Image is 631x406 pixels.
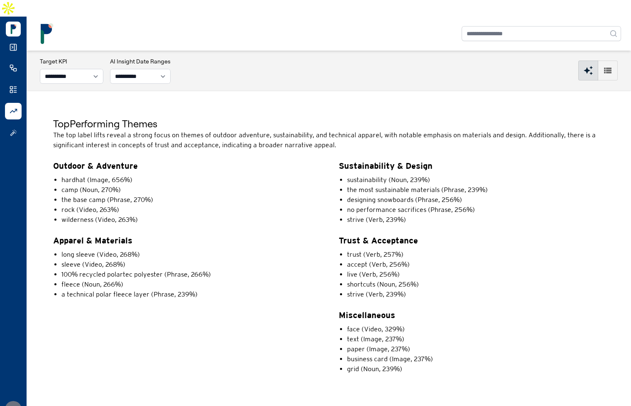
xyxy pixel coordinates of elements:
img: Logo [6,22,21,36]
li: 100% recycled polartec polyester (Phrase, 266%) [61,270,319,280]
li: live (Verb, 256%) [347,270,604,280]
li: a technical polar fleece layer (Phrase, 239%) [61,289,319,299]
img: logo [37,23,57,44]
strong: Miscellaneous [339,310,395,320]
li: text (Image, 237%) [347,334,604,344]
li: no performance sacrifices (Phrase, 256%) [347,205,604,215]
strong: Outdoor & Adventure [53,161,138,170]
li: shortcuts (Noun, 256%) [347,280,604,289]
strong: Trust & Acceptance [339,236,418,245]
li: wilderness (Video, 263%) [61,215,319,225]
li: strive (Verb, 239%) [347,215,604,225]
li: the most sustainable materials (Phrase, 239%) [347,185,604,195]
li: business card (Image, 237%) [347,354,604,364]
h5: Top Performing Themes [53,117,604,130]
li: face (Video, 329%) [347,324,604,334]
li: grid (Noun, 239%) [347,364,604,374]
li: accept (Verb, 256%) [347,260,604,270]
strong: Sustainability & Design [339,161,433,170]
li: long sleeve (Video, 268%) [61,250,319,260]
li: hardhat (Image, 656%) [61,175,319,185]
li: camp (Noun, 270%) [61,185,319,195]
li: trust (Verb, 257%) [347,250,604,260]
h3: AI Insight Date Ranges [110,57,171,66]
li: sleeve (Video, 268%) [61,260,319,270]
li: rock (Video, 263%) [61,205,319,215]
li: paper (Image, 237%) [347,344,604,354]
strong: Apparel & Materials [53,236,132,245]
li: strive (Verb, 239%) [347,289,604,299]
li: sustainability (Noun, 239%) [347,175,604,185]
p: The top label lifts reveal a strong focus on themes of outdoor adventure, sustainability, and tec... [53,130,604,150]
li: the base camp (Phrase, 270%) [61,195,319,205]
h3: Target KPI [40,57,103,66]
li: fleece (Noun, 266%) [61,280,319,289]
li: designing snowboards (Phrase, 256%) [347,195,604,205]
